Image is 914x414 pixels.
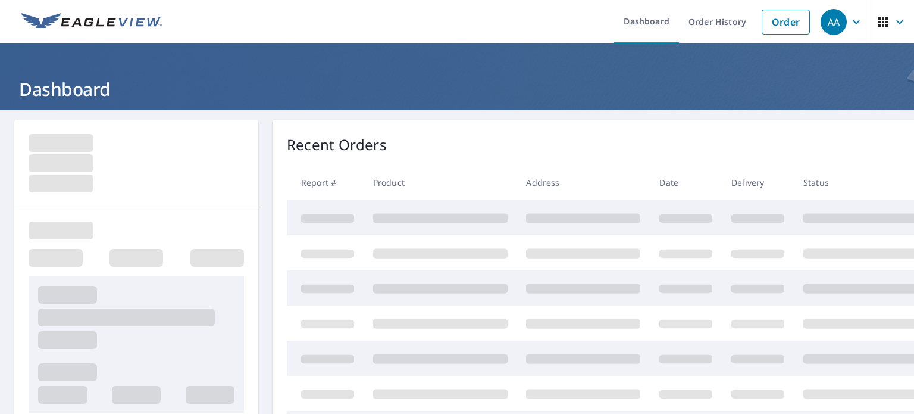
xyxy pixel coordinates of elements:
[14,77,900,101] h1: Dashboard
[722,165,794,200] th: Delivery
[821,9,847,35] div: AA
[762,10,810,35] a: Order
[287,165,364,200] th: Report #
[650,165,722,200] th: Date
[21,13,162,31] img: EV Logo
[364,165,517,200] th: Product
[517,165,650,200] th: Address
[287,134,387,155] p: Recent Orders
